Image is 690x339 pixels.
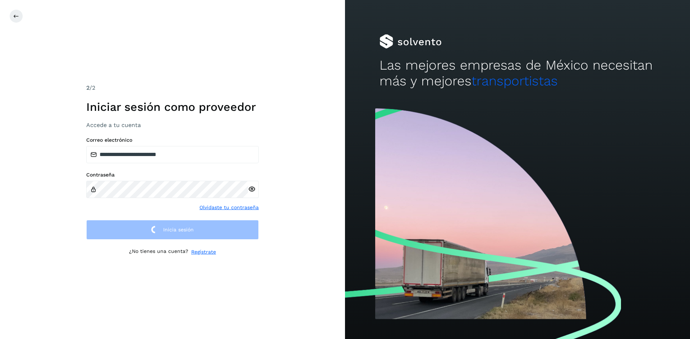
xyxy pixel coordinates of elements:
button: Inicia sesión [86,220,259,240]
a: Regístrate [191,248,216,256]
span: Inicia sesión [163,227,194,232]
h2: Las mejores empresas de México necesitan más y mejores [379,57,655,89]
label: Contraseña [86,172,259,178]
div: /2 [86,84,259,92]
p: ¿No tienes una cuenta? [129,248,188,256]
span: 2 [86,84,89,91]
h1: Iniciar sesión como proveedor [86,100,259,114]
span: transportistas [471,73,558,89]
a: Olvidaste tu contraseña [199,204,259,211]
h3: Accede a tu cuenta [86,122,259,128]
label: Correo electrónico [86,137,259,143]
